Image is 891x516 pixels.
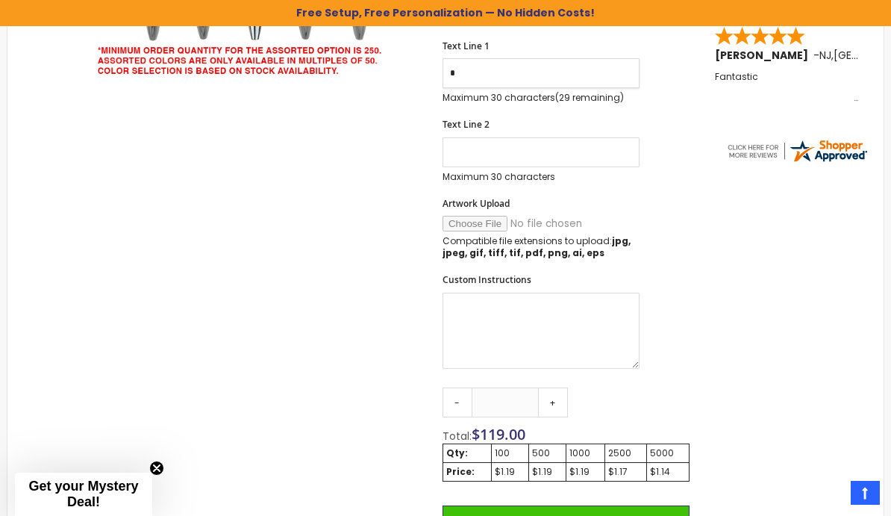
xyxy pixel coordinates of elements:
[715,72,858,104] div: Fantastic
[608,466,643,478] div: $1.17
[569,447,601,459] div: 1000
[28,479,138,509] span: Get your Mystery Deal!
[569,466,601,478] div: $1.19
[650,466,686,478] div: $1.14
[532,447,563,459] div: 500
[443,388,472,417] a: -
[443,40,490,52] span: Text Line 1
[472,424,525,444] span: $
[725,155,869,167] a: 4pens.com certificate URL
[819,48,831,63] span: NJ
[715,48,813,63] span: [PERSON_NAME]
[15,473,152,516] div: Get your Mystery Deal!Close teaser
[443,171,640,183] p: Maximum 30 characters
[443,235,640,259] p: Compatible file extensions to upload:
[443,118,490,131] span: Text Line 2
[538,388,568,417] a: +
[480,424,525,444] span: 119.00
[532,466,563,478] div: $1.19
[149,461,164,476] button: Close teaser
[555,91,624,104] span: (29 remaining)
[725,137,869,164] img: 4pens.com widget logo
[650,447,686,459] div: 5000
[443,273,531,286] span: Custom Instructions
[495,447,525,459] div: 100
[443,92,640,104] p: Maximum 30 characters
[851,481,880,505] a: Top
[446,465,475,478] strong: Price:
[443,197,510,210] span: Artwork Upload
[443,234,631,259] strong: jpg, jpeg, gif, tiff, tif, pdf, png, ai, eps
[443,429,472,444] span: Total:
[608,447,643,459] div: 2500
[495,466,525,478] div: $1.19
[446,447,468,459] strong: Qty:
